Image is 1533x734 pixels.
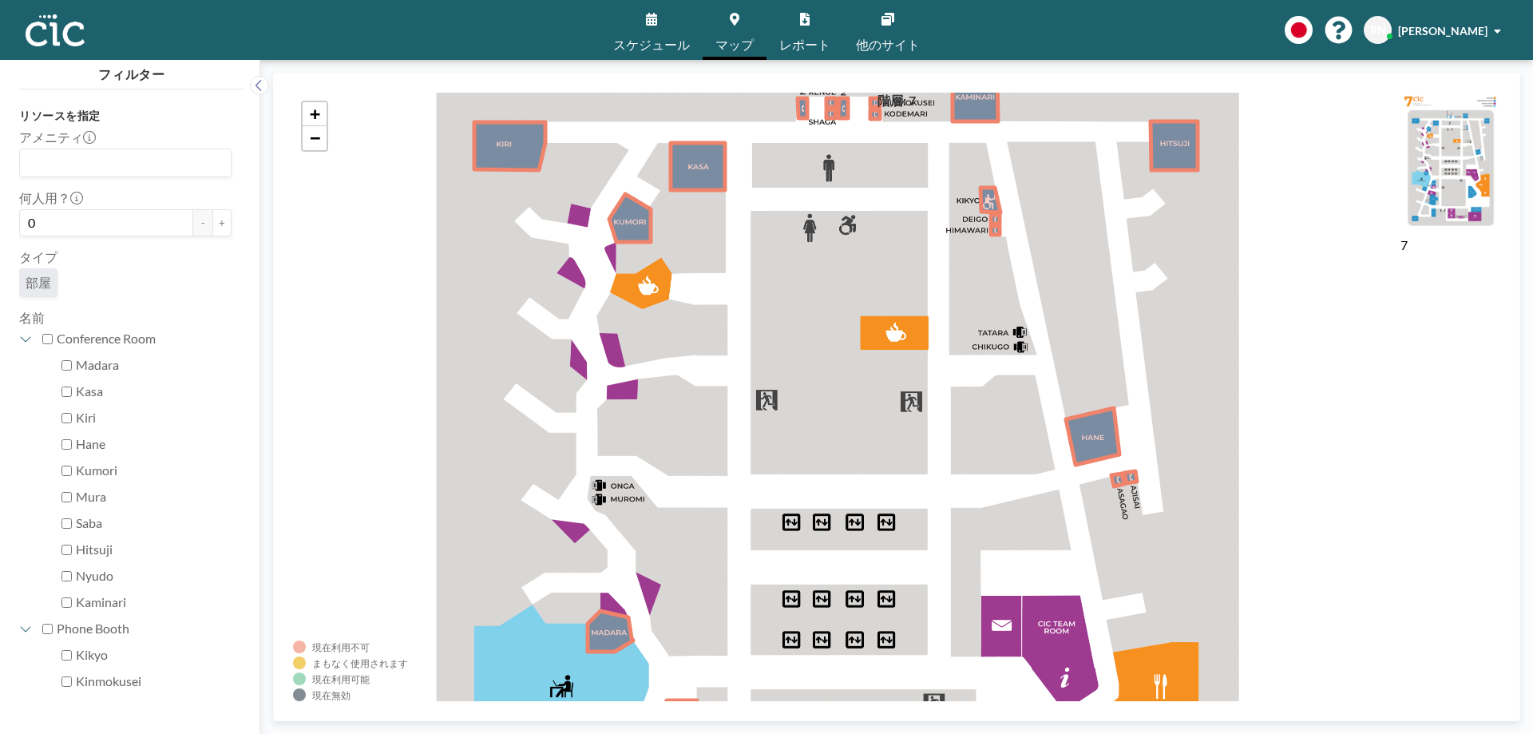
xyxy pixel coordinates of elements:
img: e756fe08e05d43b3754d147caf3627ee.png [1400,93,1500,234]
button: - [193,209,212,236]
label: 名前 [19,310,45,325]
label: 何人用？ [19,190,83,206]
label: Kikyo [76,647,232,663]
span: 部屋 [26,275,51,290]
label: Kumori [76,462,232,478]
span: + [310,104,320,124]
label: Hitsuji [76,542,232,557]
label: Kasa [76,383,232,399]
div: Search for option [20,149,231,177]
label: 7 [1400,237,1408,252]
span: RN [1370,23,1386,38]
label: Kiri [76,410,232,426]
a: Zoom out [303,126,327,150]
h3: リソースを指定 [19,109,232,123]
label: Kinmokusei [76,673,232,689]
img: organization-logo [26,14,85,46]
label: Kodemari [76,700,232,716]
label: Phone Booth [57,621,232,637]
label: Madara [76,357,232,373]
label: タイプ [19,249,57,265]
button: + [212,209,232,236]
h4: フィルター [19,60,244,82]
label: Hane [76,436,232,452]
label: Mura [76,489,232,505]
a: Zoom in [303,102,327,126]
span: 他のサイト [856,38,920,51]
div: 現在利用不可 [312,641,370,653]
label: Nyudo [76,568,232,584]
span: レポート [779,38,830,51]
label: Kaminari [76,594,232,610]
span: マップ [715,38,754,51]
div: まもなく使用されます [312,657,408,669]
div: 現在無効 [312,689,351,701]
span: − [310,128,320,148]
label: Saba [76,515,232,531]
input: Search for option [22,153,222,173]
h4: 階層: 7 [877,93,916,109]
label: アメニティ [19,129,96,145]
span: スケジュール [613,38,690,51]
label: Conference Room [57,331,232,347]
span: [PERSON_NAME] [1398,24,1487,38]
div: 現在利用可能 [312,673,370,685]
